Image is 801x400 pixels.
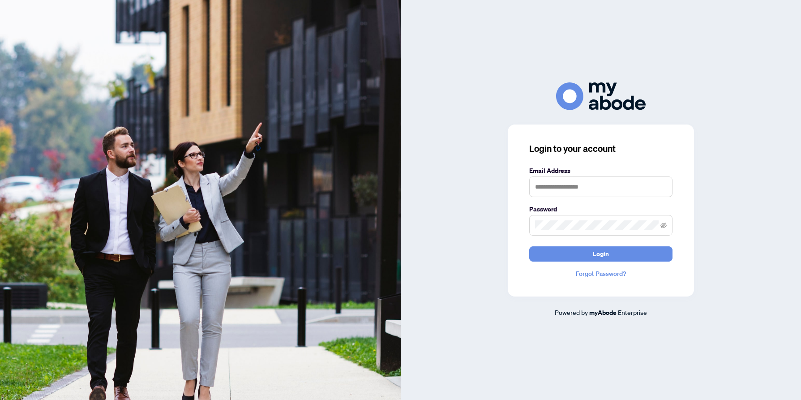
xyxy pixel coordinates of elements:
span: eye-invisible [660,222,667,228]
label: Password [529,204,672,214]
img: ma-logo [556,82,646,110]
a: Forgot Password? [529,269,672,279]
h3: Login to your account [529,142,672,155]
span: Enterprise [618,308,647,316]
a: myAbode [589,308,617,318]
label: Email Address [529,166,672,176]
button: Login [529,246,672,262]
span: Powered by [555,308,588,316]
span: Login [593,247,609,261]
